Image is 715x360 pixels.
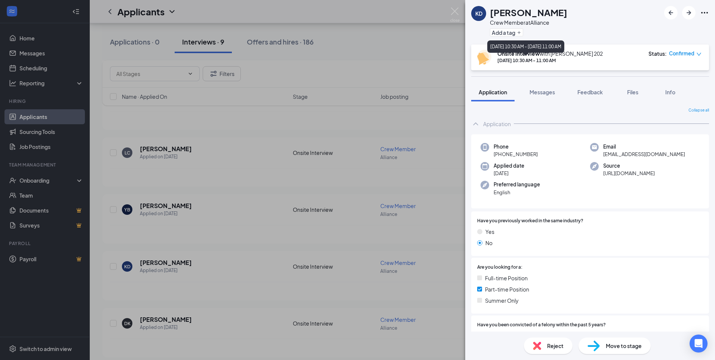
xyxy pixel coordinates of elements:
span: Full-time Position [485,274,528,282]
span: Yes [485,228,494,236]
span: Applied date [494,162,524,170]
span: Phone [494,143,538,150]
div: Status : [648,50,667,57]
span: Reject [547,342,564,350]
div: KD [475,10,482,17]
svg: ArrowRight [684,8,693,17]
span: No [485,239,492,247]
svg: ArrowLeftNew [666,8,675,17]
svg: Ellipses [700,8,709,17]
span: Move to stage [606,342,642,350]
svg: ChevronUp [471,119,480,128]
span: Messages [530,89,555,95]
div: [DATE] 10:30 AM - 11:00 AM [497,57,603,64]
span: [DATE] [494,170,524,177]
span: English [494,189,540,196]
span: Have you been convicted of a felony within the past 5 years? [477,321,606,329]
span: Are you looking for a: [477,264,522,271]
span: Part-time Position [485,285,529,293]
span: Files [627,89,638,95]
span: Application [479,89,507,95]
div: Open Intercom Messenger [690,335,708,353]
span: Info [665,89,675,95]
button: PlusAdd a tag [490,28,523,36]
span: Have you previously worked in the same industry? [477,217,583,225]
span: Source [603,162,655,170]
span: Yes [485,332,494,340]
span: Collapse all [688,107,709,113]
span: Feedback [577,89,603,95]
svg: Plus [517,30,521,35]
span: Preferred language [494,181,540,188]
div: [DATE] 10:30 AM - [DATE] 11:00 AM [487,40,564,53]
span: Summer Only [485,296,519,305]
span: [EMAIL_ADDRESS][DOMAIN_NAME] [603,150,685,158]
button: ArrowRight [682,6,696,19]
span: [URL][DOMAIN_NAME] [603,170,655,177]
span: [PHONE_NUMBER] [494,150,538,158]
span: down [696,52,702,57]
div: Application [483,120,511,128]
button: ArrowLeftNew [664,6,678,19]
span: Confirmed [669,50,694,57]
div: Crew Member at Alliance [490,19,567,26]
h1: [PERSON_NAME] [490,6,567,19]
span: Email [603,143,685,150]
